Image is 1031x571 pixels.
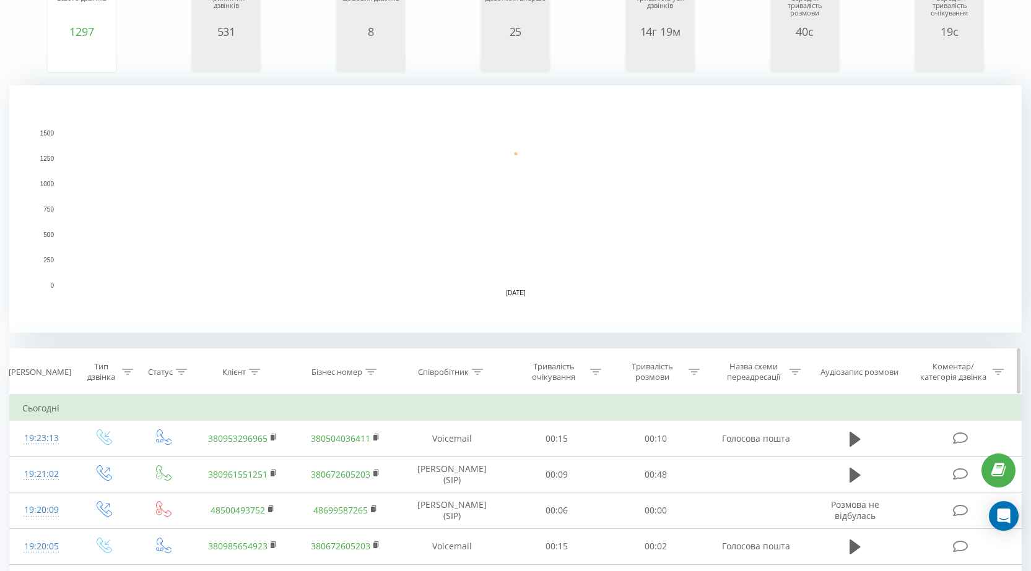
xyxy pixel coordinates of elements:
svg: A chart. [774,38,836,75]
div: [PERSON_NAME] [9,367,71,377]
svg: A chart. [195,38,257,75]
text: 1000 [40,181,54,187]
td: 00:15 [507,421,606,457]
div: 19:21:02 [22,462,61,486]
td: Сьогодні [10,396,1022,421]
div: 14г 19м [629,25,691,38]
text: 500 [43,231,54,238]
div: Аудіозапис розмови [820,367,898,377]
td: 00:15 [507,528,606,564]
svg: A chart. [629,38,691,75]
div: Бізнес номер [311,367,362,377]
div: Open Intercom Messenger [989,501,1019,531]
div: 40с [774,25,836,38]
div: Коментар/категорія дзвінка [917,361,990,382]
svg: A chart. [51,38,113,75]
a: 380985654923 [208,540,268,552]
div: 19:20:09 [22,498,61,522]
svg: A chart. [9,85,1022,333]
div: Статус [148,367,173,377]
div: 19:23:13 [22,426,61,450]
a: 380504036411 [311,432,370,444]
text: 1500 [40,130,54,137]
div: Співробітник [418,367,469,377]
div: 19с [918,25,980,38]
td: Voicemail [397,528,508,564]
a: 380672605203 [311,540,370,552]
a: 48699587265 [313,504,368,516]
text: 750 [43,206,54,213]
text: 250 [43,257,54,264]
td: 00:10 [606,421,705,457]
td: 00:00 [606,492,705,528]
td: 00:09 [507,457,606,492]
svg: A chart. [340,38,402,75]
td: Голосова пошта [705,421,807,457]
td: [PERSON_NAME] (SIP) [397,457,508,492]
div: Тривалість очікування [521,361,587,382]
div: Назва схеми переадресації [720,361,786,382]
td: 00:06 [507,492,606,528]
td: 00:02 [606,528,705,564]
text: 1250 [40,155,54,162]
td: [PERSON_NAME] (SIP) [397,492,508,528]
svg: A chart. [918,38,980,75]
td: Voicemail [397,421,508,457]
a: 48500493752 [211,504,265,516]
a: 380961551251 [208,468,268,480]
div: 531 [195,25,257,38]
td: Голосова пошта [705,528,807,564]
a: 380953296965 [208,432,268,444]
div: 19:20:05 [22,535,61,559]
div: 1297 [51,25,113,38]
div: 8 [340,25,402,38]
span: Розмова не відбулась [831,499,879,522]
div: Клієнт [222,367,246,377]
td: 00:48 [606,457,705,492]
div: Тип дзвінка [84,361,118,382]
svg: A chart. [484,38,546,75]
text: [DATE] [506,290,526,296]
text: 0 [50,282,54,289]
div: Тривалість розмови [619,361,685,382]
div: 25 [484,25,546,38]
a: 380672605203 [311,468,370,480]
